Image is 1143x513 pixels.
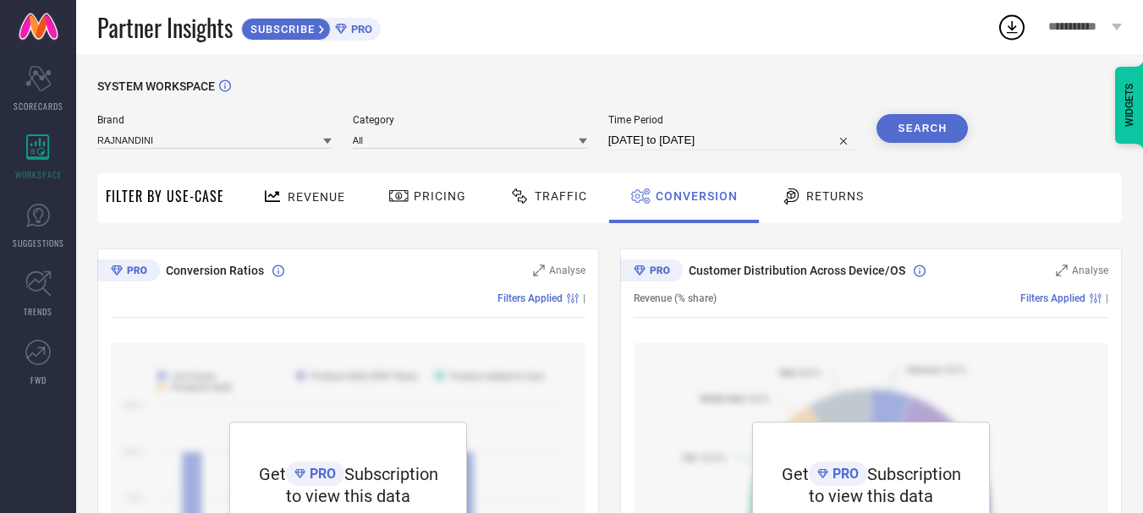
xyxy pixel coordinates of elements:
[1106,292,1108,304] span: |
[97,79,215,93] span: SYSTEM WORKSPACE
[876,114,968,143] button: Search
[608,130,856,150] input: Select time period
[1020,292,1085,304] span: Filters Applied
[30,374,47,386] span: FWD
[97,114,332,126] span: Brand
[344,464,438,484] span: Subscription
[497,292,563,304] span: Filters Applied
[1072,265,1108,276] span: Analyse
[24,305,52,318] span: TRENDS
[15,168,62,181] span: WORKSPACE
[347,23,372,35] span: PRO
[241,14,381,41] a: SUBSCRIBEPRO
[259,464,286,484] span: Get
[288,190,345,204] span: Revenue
[533,265,545,276] svg: Zoom
[689,264,905,277] span: Customer Distribution Across Device/OS
[997,12,1027,42] div: Open download list
[583,292,585,304] span: |
[867,464,961,484] span: Subscription
[242,23,319,35] span: SUBSCRIBE
[828,466,859,482] span: PRO
[608,114,856,126] span: Time Period
[166,264,264,277] span: Conversion Ratios
[535,189,587,203] span: Traffic
[782,464,809,484] span: Get
[14,100,63,112] span: SCORECARDS
[97,259,160,285] div: Premium
[549,265,585,276] span: Analyse
[806,189,864,203] span: Returns
[13,237,64,249] span: SUGGESTIONS
[353,114,587,126] span: Category
[620,259,683,285] div: Premium
[656,189,738,203] span: Conversion
[106,186,224,206] span: Filter By Use-Case
[634,292,717,304] span: Revenue (% share)
[414,189,466,203] span: Pricing
[286,486,410,506] span: to view this data
[1056,265,1068,276] svg: Zoom
[97,10,233,45] span: Partner Insights
[809,486,933,506] span: to view this data
[305,466,336,482] span: PRO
